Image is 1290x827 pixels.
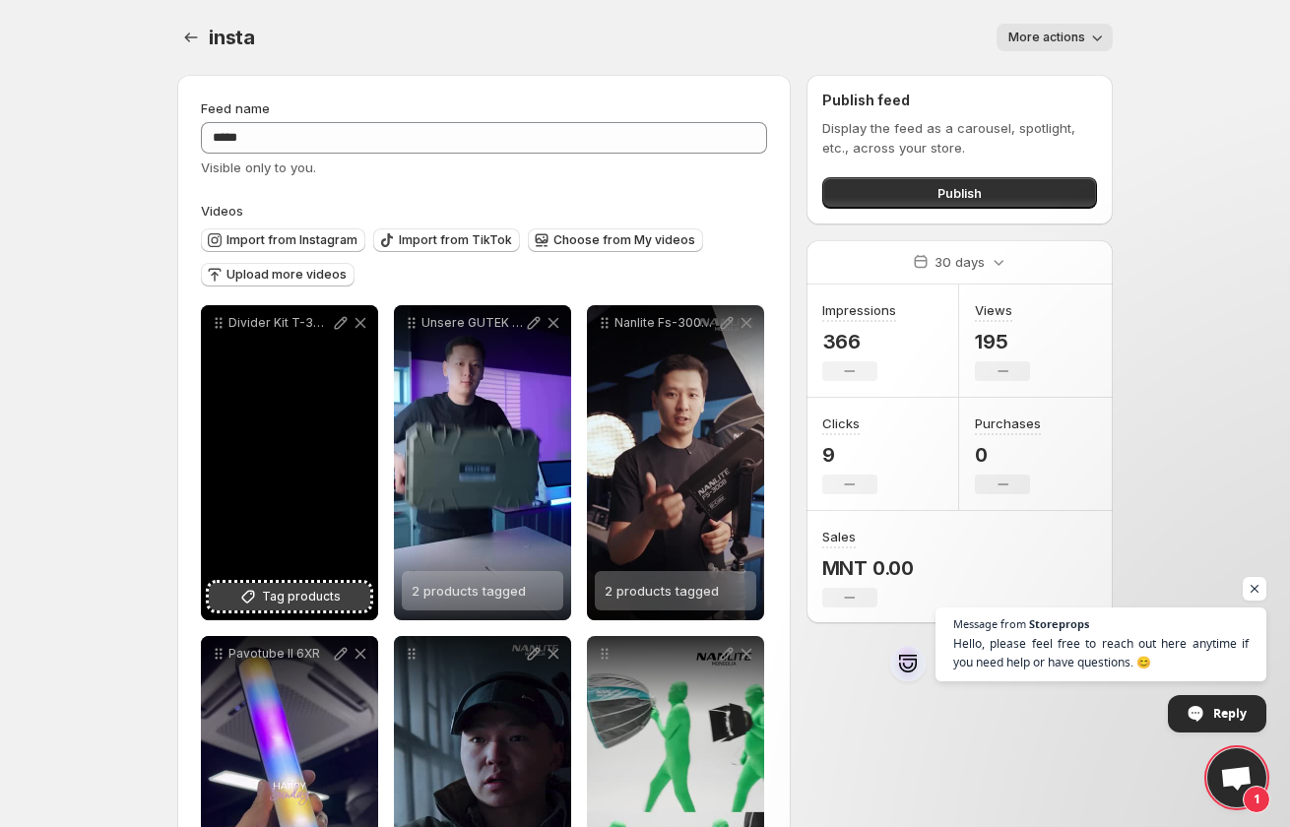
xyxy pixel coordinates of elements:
[975,300,1012,320] h3: Views
[209,583,370,610] button: Tag products
[822,118,1097,158] p: Display the feed as a carousel, spotlight, etc., across your store.
[421,315,524,331] p: Unsere GUTEK Schutzkoffer T-230 und T-300 jetzt im direkten Vergleich In den bisherigen Posts hab...
[528,228,703,252] button: Choose from My videos
[553,232,695,248] span: Choose from My videos
[953,618,1026,629] span: Message from
[937,183,982,203] span: Publish
[228,315,331,331] p: Divider Kit T-300 T-230 T-300 Divider kit hannbold Sony FX6 T-300 T-230 Divider kit
[201,100,270,116] span: Feed name
[201,159,316,175] span: Visible only to you.
[226,267,347,283] span: Upload more videos
[975,413,1041,433] h3: Purchases
[953,634,1249,671] span: Hello, please feel free to reach out here anytime if you need help or have questions. 😊
[177,24,205,51] button: Settings
[1008,30,1085,45] span: More actions
[822,527,856,546] h3: Sales
[975,443,1041,467] p: 0
[822,443,877,467] p: 9
[822,300,896,320] h3: Impressions
[614,315,717,331] p: Nanlite Fs-300B 1250000 CineStore
[394,305,571,620] div: Unsere GUTEK Schutzkoffer T-230 und T-300 jetzt im direkten Vergleich In den bisherigen Posts hab...
[1029,618,1089,629] span: Storeprops
[201,203,243,219] span: Videos
[209,26,255,49] span: insta
[822,330,896,353] p: 366
[822,556,914,580] p: MNT 0.00
[262,587,341,606] span: Tag products
[399,232,512,248] span: Import from TikTok
[605,583,719,599] span: 2 products tagged
[1243,786,1270,813] span: 1
[373,228,520,252] button: Import from TikTok
[975,330,1030,353] p: 195
[201,263,355,286] button: Upload more videos
[935,252,985,272] p: 30 days
[1213,696,1247,731] span: Reply
[822,91,1097,110] h2: Publish feed
[1207,748,1266,807] div: Open chat
[228,646,331,662] p: Pavotube II 6XR
[822,413,860,433] h3: Clicks
[822,177,1097,209] button: Publish
[587,305,764,620] div: Nanlite Fs-300B 1250000 CineStore2 products tagged
[226,232,357,248] span: Import from Instagram
[997,24,1113,51] button: More actions
[412,583,526,599] span: 2 products tagged
[201,228,365,252] button: Import from Instagram
[201,305,378,620] div: Divider Kit T-300 T-230 T-300 Divider kit hannbold Sony FX6 T-300 T-230 Divider kitTag products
